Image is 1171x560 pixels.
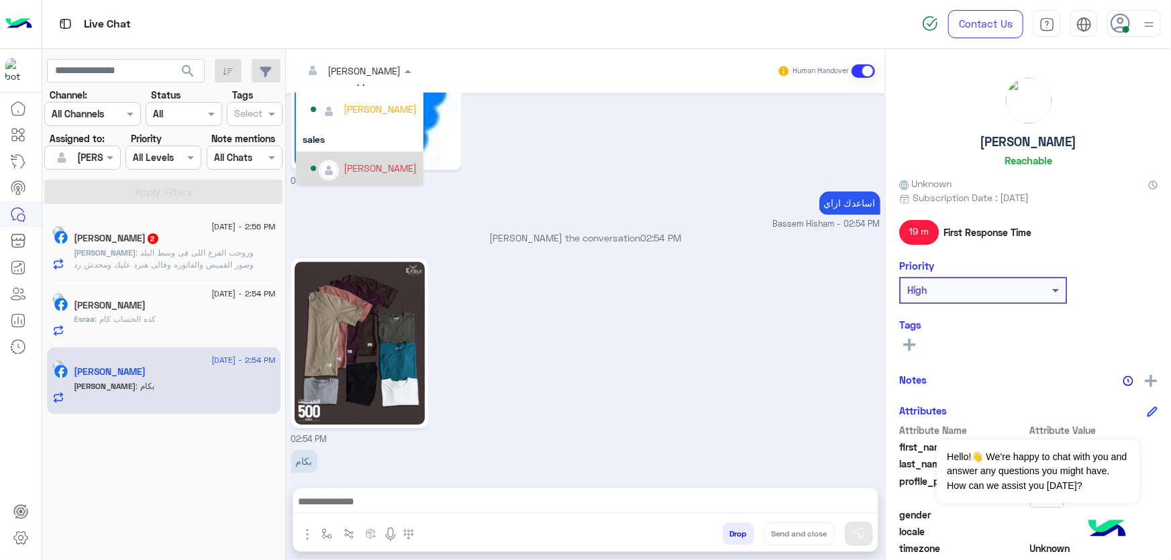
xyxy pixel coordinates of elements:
div: [PERSON_NAME] [344,102,417,116]
button: Trigger scenario [338,522,360,545]
img: add [1145,375,1157,387]
span: Bassem Hisham - 02:54 PM [773,218,880,231]
span: 02:54 PM [641,232,682,243]
span: search [180,63,196,79]
img: Logo [5,10,32,38]
h5: Esraa Abd Elfatah [74,300,146,311]
img: select flow [321,528,332,539]
img: spinner [922,15,938,32]
label: Tags [232,88,253,102]
ng-dropdown-panel: Options list [296,85,423,186]
img: Trigger scenario [344,528,354,539]
span: Hello!👋 We're happy to chat with you and answer any questions you might have. How can we assist y... [937,440,1139,503]
img: picture [52,360,64,372]
span: [DATE] - 2:54 PM [211,354,275,366]
img: Facebook [54,231,68,244]
h6: Tags [899,319,1158,331]
label: Assigned to: [50,131,105,146]
img: 532639826_795770492787999_2858727807037527737_n.jpg [295,262,425,425]
span: بكام [136,381,155,391]
img: Facebook [54,298,68,311]
span: 2 [148,233,158,244]
label: Channel: [50,88,87,102]
span: Esraa [74,314,95,324]
span: [DATE] - 2:54 PM [211,288,275,300]
img: defaultAdmin.png [52,148,71,167]
img: picture [52,293,64,305]
img: picture [1006,78,1052,123]
div: [PERSON_NAME] [344,161,417,175]
h6: Attributes [899,404,947,416]
img: tab [1076,17,1092,32]
img: tab [1039,17,1055,32]
small: Human Handover [793,66,849,76]
img: 713415422032625 [5,58,30,82]
img: notes [1123,376,1133,386]
span: timezone [899,541,1027,555]
img: profile [1141,16,1158,33]
img: tab [57,15,74,32]
img: picture [52,226,64,238]
span: first_name [899,440,1027,454]
span: Subscription Date : [DATE] [913,190,1029,205]
span: Unknown [899,176,952,190]
span: gender [899,508,1027,522]
span: locale [899,524,1027,539]
a: Contact Us [948,10,1023,38]
img: Facebook [54,365,68,378]
img: create order [366,528,376,539]
span: 19 m [899,220,939,244]
div: sales [296,127,423,152]
p: 13/8/2025, 2:54 PM [819,191,880,215]
h6: Notes [899,374,927,386]
button: Send and close [764,522,835,545]
span: [DATE] - 2:56 PM [211,221,275,233]
span: [PERSON_NAME] [74,247,136,258]
button: Drop [723,522,754,545]
span: profile_pic [899,474,1027,505]
img: send attachment [299,526,315,543]
span: Unknown [1030,541,1158,555]
h5: Omar Keshk [74,366,146,378]
span: 02:37 PM [291,176,327,186]
h5: عبدالرحمن شلبي [74,233,160,244]
span: First Response Time [944,225,1031,239]
label: Priority [131,131,162,146]
div: Select [232,106,262,123]
img: hulul-logo.png [1084,506,1131,553]
span: 02:54 PM [291,434,327,444]
h6: Priority [899,260,934,272]
button: search [172,59,205,88]
label: Status [151,88,181,102]
h5: [PERSON_NAME] [980,134,1077,150]
span: وروحت الفرع اللى فى وسط البلد وصور القميص والفاتوره وقالى هنرد عليك ومحدش رد [74,247,254,270]
button: create order [360,522,383,545]
button: Apply Filters [44,180,283,204]
img: send message [852,527,866,541]
span: null [1030,508,1158,522]
img: defaultAdmin.png [320,103,338,120]
span: [PERSON_NAME] [74,381,136,391]
p: [PERSON_NAME] the conversation [291,231,880,245]
img: defaultAdmin.png [320,162,338,179]
img: send voice note [383,526,399,543]
span: last_name [899,457,1027,471]
p: 13/8/2025, 2:54 PM [291,449,317,473]
h6: Reachable [1005,154,1052,166]
span: null [1030,524,1158,539]
button: select flow [316,522,338,545]
a: tab [1033,10,1060,38]
span: كده الحساب كام [95,314,156,324]
label: Note mentions [211,131,275,146]
p: Live Chat [84,15,131,34]
span: Attribute Name [899,423,1027,437]
img: make a call [403,529,414,540]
